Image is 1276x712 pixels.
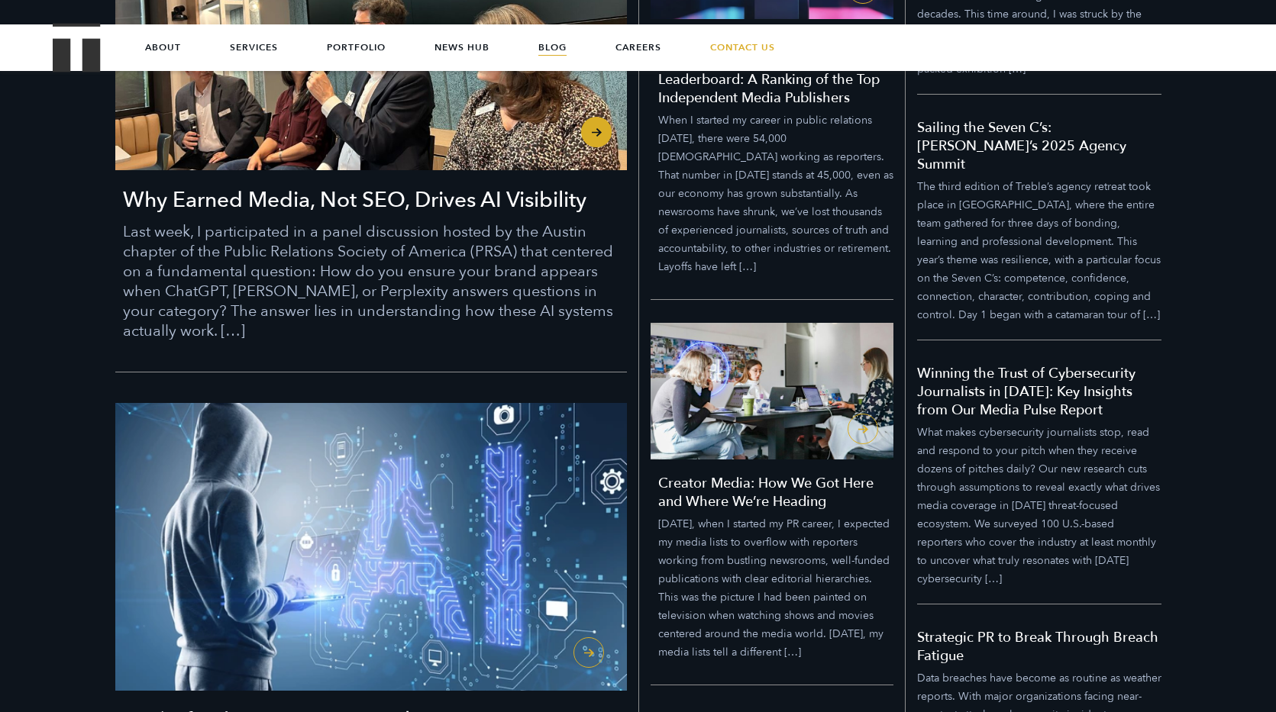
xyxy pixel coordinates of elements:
a: Portfolio [327,24,386,70]
a: Sailing the Seven C’s: Treble’s 2025 Agency Summit [917,95,1161,340]
a: Winning the Trust of Cybersecurity Journalists in 2025: Key Insights from Our Media Pulse Report [917,340,1161,604]
p: The third edition of Treble’s agency retreat took place in [GEOGRAPHIC_DATA], where the entire te... [917,178,1161,324]
a: Creator Media: How We Got Here and Where We’re Heading [651,300,893,685]
h3: Why Earned Media, Not SEO, Drives AI Visibility [123,185,627,214]
a: Careers [615,24,661,70]
p: What makes cybersecurity journalists stop, read and respond to your pitch when they receive dozen... [917,424,1161,588]
img: Treble logo [53,23,101,72]
h4: Creator Media: How We Got Here and Where We’re Heading [658,475,893,511]
p: When I started my career in public relations [DATE], there were 54,000 [DEMOGRAPHIC_DATA] working... [658,111,893,276]
a: News Hub [434,24,489,70]
p: [DATE], when I started my PR career, I expected my media lists to overflow with reporters working... [658,515,893,662]
a: Treble Homepage [53,24,99,71]
a: Contact Us [710,24,775,70]
a: Services [230,24,278,70]
img: Creator Media: How We Got Here and Where We’re Heading [651,323,893,459]
h5: Winning the Trust of Cybersecurity Journalists in [DATE]: Key Insights from Our Media Pulse Report [917,365,1161,420]
h5: Strategic PR to Break Through Breach Fatigue [917,629,1161,665]
a: Blog [538,24,567,70]
h5: Sailing the Seven C’s: [PERSON_NAME]’s 2025 Agency Summit [917,119,1161,174]
p: Last week, I participated in a panel discussion hosted by the Austin chapter of the Public Relati... [123,222,627,341]
img: 53% of Cybersecurity Journalists Are Covering AI Threats—Here’s Your Black Hat 2025 Strategy [115,403,627,691]
a: About [145,24,181,70]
